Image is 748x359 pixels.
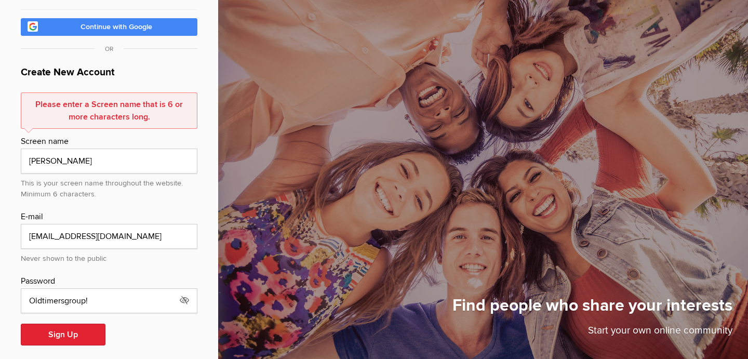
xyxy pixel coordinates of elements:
[21,135,197,149] div: Screen name
[21,65,197,86] h1: Create New Account
[95,45,124,53] span: OR
[21,275,197,288] div: Password
[21,174,197,200] div: This is your screen name throughout the website. Minimum 6 characters.
[452,295,732,323] h1: Find people who share your interests
[81,22,152,31] span: Continue with Google
[21,18,197,36] a: Continue with Google
[21,249,197,264] div: Never shown to the public
[21,324,105,345] button: Sign Up
[21,210,197,224] div: E-mail
[21,149,197,174] input: e.g. John Smith or John S.
[21,288,197,313] input: Minimum 6 characters
[21,224,197,249] input: email@address.com
[21,92,197,129] div: Please enter a Screen name that is 6 or more characters long.
[452,323,732,343] p: Start your own online community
